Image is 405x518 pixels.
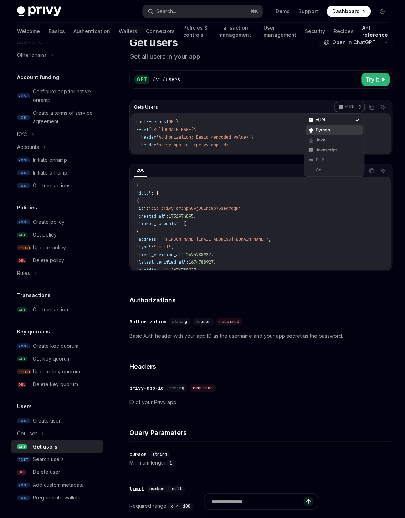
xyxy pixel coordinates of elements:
[129,318,166,325] div: Authorization
[17,418,30,424] span: POST
[17,429,37,438] div: Get user
[305,23,325,40] a: Security
[33,367,80,376] div: Update key quorum
[17,369,31,374] span: PATCH
[33,493,80,502] div: Pregenerate wallets
[303,496,313,506] button: Send message
[33,169,67,177] div: Initiate offramp
[11,303,103,316] a: GETGet transaction
[17,115,30,120] span: POST
[166,213,169,219] span: :
[33,481,84,489] div: Add custom metadata
[17,183,30,188] span: POST
[17,258,26,263] span: DEL
[17,23,40,40] a: Welcome
[334,23,354,40] a: Recipes
[304,113,364,177] div: cURL
[17,245,31,250] span: PATCH
[136,142,156,148] span: --header
[33,442,57,451] div: Get users
[136,267,169,273] span: "verified_at"
[136,190,151,196] span: "data"
[161,237,268,242] span: "[PERSON_NAME][EMAIL_ADDRESS][DOMAIN_NAME]"
[129,332,392,340] p: Basic Auth header with your app ID as the username and your app secret as the password.
[11,85,103,107] a: POSTConfigure app for native onramp
[129,485,144,492] div: limit
[17,291,51,300] h5: Transactions
[11,491,103,504] a: POSTPregenerate wallets
[129,451,147,458] div: cursor
[129,36,178,49] h1: Get users
[166,76,180,83] div: users
[11,440,103,453] a: GETGet users
[316,127,353,133] div: Python
[11,241,103,254] a: PATCHUpdate policy
[11,179,103,192] a: POSTGet transactions
[179,221,186,227] span: : [
[171,267,196,273] span: 1674788927
[162,76,165,83] div: /
[196,319,211,325] span: header
[169,213,194,219] span: 1731974895
[151,190,159,196] span: : [
[17,232,27,238] span: GET
[11,453,103,466] a: POSTSearch users
[33,256,64,265] div: Delete policy
[298,8,318,15] a: Support
[17,130,27,139] div: KYC
[218,23,255,40] a: Transaction management
[362,23,388,40] a: API reference
[156,134,251,140] span: 'Authorization: Basic <encoded-value>'
[316,157,353,163] div: PHP
[376,6,388,17] button: Toggle dark mode
[146,23,175,40] a: Connectors
[154,244,171,250] span: "email"
[17,157,30,163] span: POST
[11,228,103,241] a: GETGet policy
[169,119,176,125] span: GET
[11,107,103,128] a: POSTCreate a terms of service agreement
[378,103,388,112] button: Ask AI
[332,8,360,15] span: Dashboard
[251,9,258,14] span: ⌘ K
[361,73,390,86] button: Try it
[149,206,241,211] span: "did:privy:cm3np4u9j001rc8b73seqmqqk"
[183,23,210,40] a: Policies & controls
[33,109,98,126] div: Create a terms of service agreement
[73,23,110,40] a: Authentication
[152,451,167,457] span: string
[11,365,103,378] a: PATCHUpdate key quorum
[11,254,103,267] a: DELDelete policy
[17,51,47,59] div: Other chains
[169,267,171,273] span: :
[17,6,61,16] img: dark logo
[316,117,353,123] div: cURL
[268,237,271,242] span: ,
[184,252,186,258] span: :
[17,457,30,462] span: POST
[136,221,179,227] span: "linked_accounts"
[11,216,103,228] a: POSTCreate policy
[169,385,184,391] span: string
[33,416,61,425] div: Create user
[136,237,159,242] span: "address"
[365,75,379,84] span: Try it
[194,127,196,133] span: \
[17,143,39,151] div: Accounts
[33,243,66,252] div: Update policy
[134,104,158,110] span: Gets Users
[151,244,154,250] span: :
[129,362,392,371] h4: Headers
[17,327,50,336] h5: Key quorums
[327,6,371,17] a: Dashboard
[186,252,211,258] span: 1674788927
[316,147,353,153] div: Javascript
[136,134,156,140] span: --header
[136,252,184,258] span: "first_verified_at"
[146,206,149,211] span: :
[172,319,187,325] span: string
[149,486,182,492] span: number | null
[17,170,30,176] span: POST
[251,134,253,140] span: \
[17,73,59,82] h5: Account funding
